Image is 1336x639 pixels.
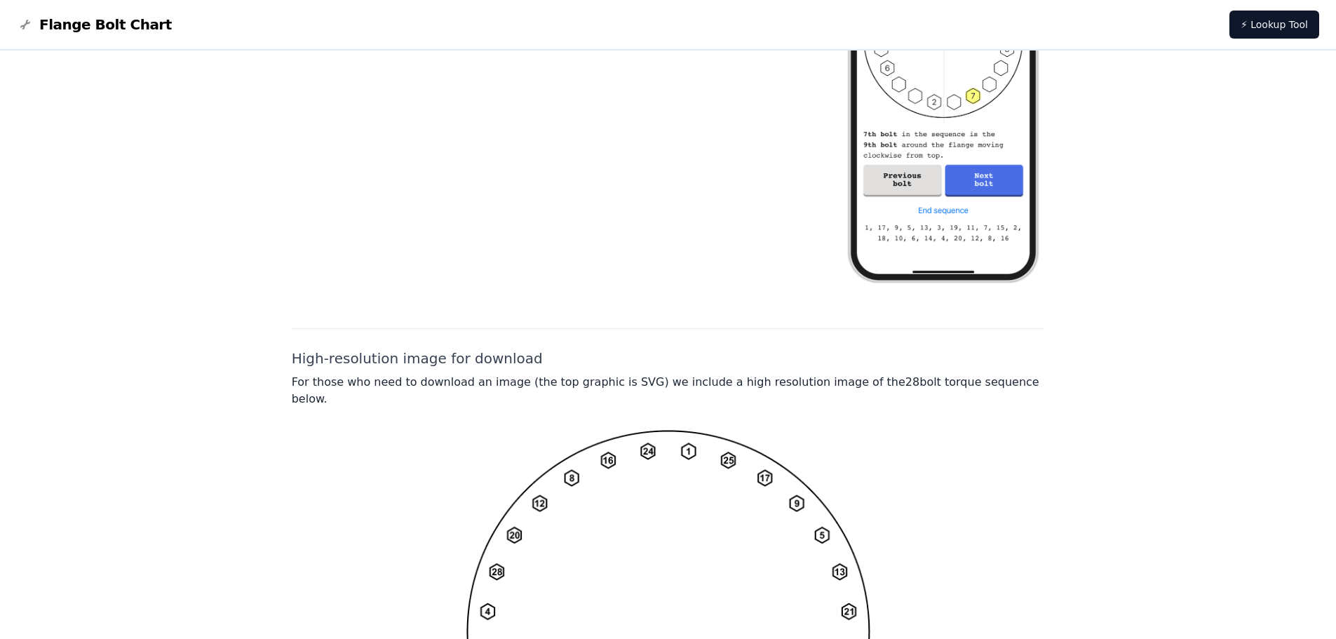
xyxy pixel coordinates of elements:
a: Flange Bolt Chart LogoFlange Bolt Chart [17,15,172,34]
h2: High-resolution image for download [292,349,1045,368]
span: Flange Bolt Chart [39,15,172,34]
a: ⚡ Lookup Tool [1229,11,1319,39]
p: For those who need to download an image (the top graphic is SVG) we include a high resolution ima... [292,374,1045,408]
img: Flange Bolt Chart Logo [17,16,34,33]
